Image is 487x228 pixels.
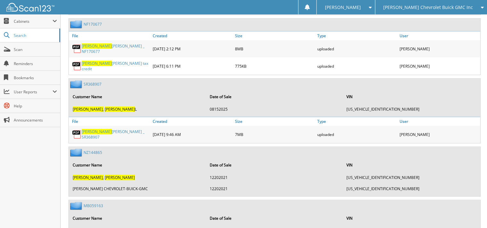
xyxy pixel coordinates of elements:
[398,127,480,141] div: [PERSON_NAME]
[233,31,316,40] a: Size
[316,117,398,126] a: Type
[343,183,480,194] td: [US_VEHICLE_IDENTIFICATION_NUMBER]
[233,127,316,141] div: 7MB
[69,104,206,114] td: L
[398,42,480,56] div: [PERSON_NAME]
[72,44,82,54] img: PDF.png
[82,129,150,140] a: [PERSON_NAME][PERSON_NAME] _ SR368907
[316,127,398,141] div: uploaded
[151,127,233,141] div: [DATE] 9:46 AM
[151,42,233,56] div: [DATE] 2:12 PM
[82,43,112,49] span: [PERSON_NAME]
[70,20,84,28] img: folder2.png
[343,158,480,172] th: VIN
[233,117,316,126] a: Size
[233,42,316,56] div: 8MB
[14,47,57,52] span: Scan
[69,117,151,126] a: File
[151,31,233,40] a: Created
[316,31,398,40] a: Type
[398,31,480,40] a: User
[207,90,343,103] th: Date of Sale
[316,42,398,56] div: uploaded
[69,90,206,103] th: Customer Name
[343,172,480,183] td: [US_VEHICLE_IDENTIFICATION_NUMBER]
[82,61,150,72] a: [PERSON_NAME][PERSON_NAME] tax credit
[70,202,84,210] img: folder2.png
[207,212,343,225] th: Date of Sale
[343,104,480,114] td: [US_VEHICLE_IDENTIFICATION_NUMBER]
[343,212,480,225] th: VIN
[151,59,233,73] div: [DATE] 6:11 PM
[84,21,102,27] a: NF170677
[69,158,206,172] th: Customer Name
[105,175,135,180] span: [PERSON_NAME]
[383,5,473,9] span: [PERSON_NAME] Chevrolet Buick GMC Inc
[70,148,84,156] img: folder2.png
[325,5,361,9] span: [PERSON_NAME]
[14,117,57,123] span: Announcements
[455,197,487,228] iframe: Chat Widget
[82,129,112,134] span: [PERSON_NAME]
[105,106,135,112] span: [PERSON_NAME]
[316,59,398,73] div: uploaded
[207,172,343,183] td: 12202021
[73,175,104,180] span: [PERSON_NAME],
[72,130,82,139] img: PDF.png
[207,104,343,114] td: 08152025
[70,80,84,88] img: folder2.png
[69,183,206,194] td: [PERSON_NAME] CHEVROLET-BUICK-GMC
[14,61,57,66] span: Reminders
[69,212,206,225] th: Customer Name
[233,59,316,73] div: 775KB
[14,89,53,95] span: User Reports
[207,158,343,172] th: Date of Sale
[72,61,82,71] img: PDF.png
[82,43,150,54] a: [PERSON_NAME][PERSON_NAME] _ NF170677
[398,117,480,126] a: User
[343,90,480,103] th: VIN
[84,203,103,208] a: MB059163
[398,59,480,73] div: [PERSON_NAME]
[6,3,54,12] img: scan123-logo-white.svg
[151,117,233,126] a: Created
[14,103,57,109] span: Help
[69,31,151,40] a: File
[73,106,104,112] span: [PERSON_NAME],
[207,183,343,194] td: 12202021
[14,33,56,38] span: Search
[14,75,57,80] span: Bookmarks
[14,19,53,24] span: Cabinets
[82,61,112,66] span: [PERSON_NAME]
[84,150,102,155] a: NZ144865
[84,81,101,87] a: SR368907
